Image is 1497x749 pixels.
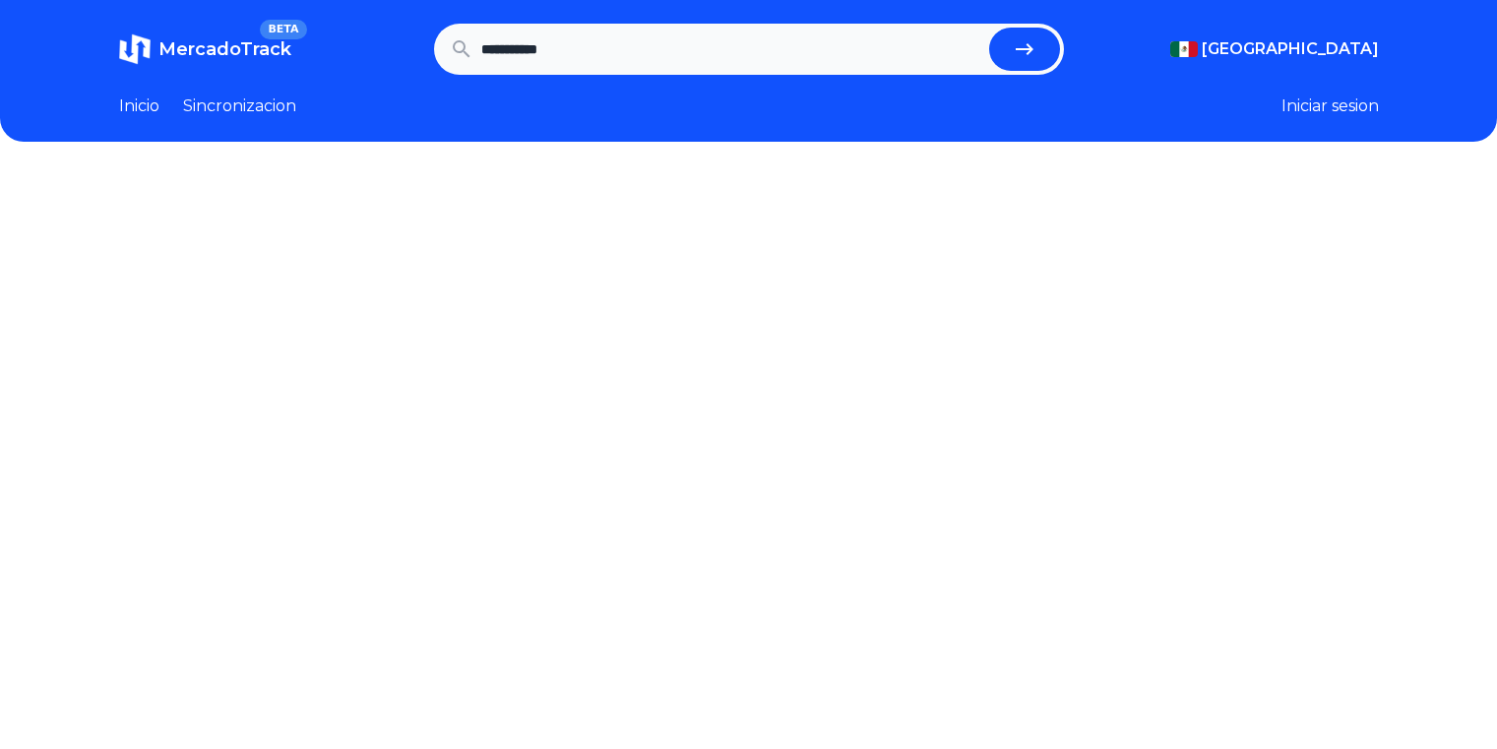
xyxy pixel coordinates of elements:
button: Iniciar sesion [1281,94,1379,118]
a: MercadoTrackBETA [119,33,291,65]
img: Mexico [1170,41,1198,57]
span: [GEOGRAPHIC_DATA] [1202,37,1379,61]
span: MercadoTrack [158,38,291,60]
button: [GEOGRAPHIC_DATA] [1170,37,1379,61]
img: MercadoTrack [119,33,151,65]
a: Inicio [119,94,159,118]
a: Sincronizacion [183,94,296,118]
span: BETA [260,20,306,39]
